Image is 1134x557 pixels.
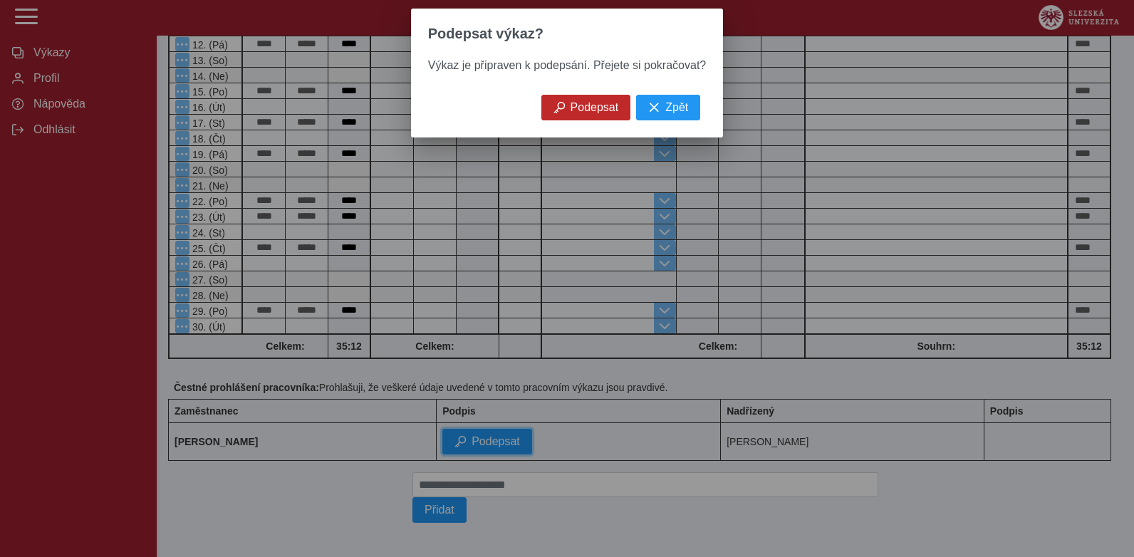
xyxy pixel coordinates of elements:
[428,26,543,42] span: Podepsat výkaz?
[636,95,700,120] button: Zpět
[428,59,706,71] span: Výkaz je připraven k podepsání. Přejete si pokračovat?
[665,101,688,114] span: Zpět
[571,101,619,114] span: Podepsat
[541,95,631,120] button: Podepsat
